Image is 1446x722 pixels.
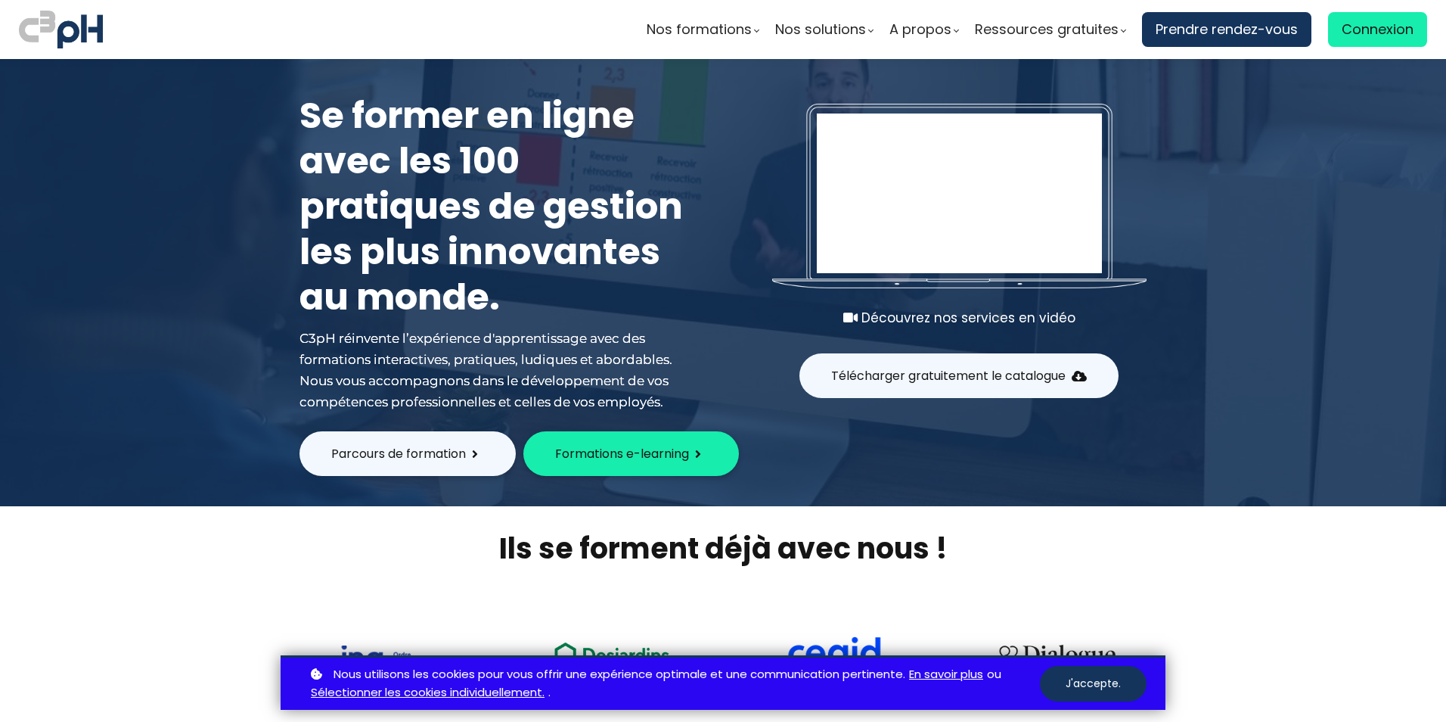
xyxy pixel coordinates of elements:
a: Connexion [1328,12,1427,47]
span: Nos formations [647,18,752,41]
img: cdf238afa6e766054af0b3fe9d0794df.png [786,636,883,676]
img: logo C3PH [19,8,103,51]
span: Parcours de formation [331,444,466,463]
p: ou . [307,665,1040,703]
button: Formations e-learning [523,431,739,476]
span: Nos solutions [775,18,866,41]
button: Parcours de formation [299,431,516,476]
img: 73f878ca33ad2a469052bbe3fa4fd140.png [340,646,437,676]
div: C3pH réinvente l’expérience d'apprentissage avec des formations interactives, pratiques, ludiques... [299,328,693,412]
img: ea49a208ccc4d6e7deb170dc1c457f3b.png [544,633,680,675]
button: J'accepte. [1040,666,1147,702]
h1: Se former en ligne avec les 100 pratiques de gestion les plus innovantes au monde. [299,93,693,320]
button: Télécharger gratuitement le catalogue [799,353,1119,398]
a: Prendre rendez-vous [1142,12,1311,47]
a: Sélectionner les cookies individuellement. [311,683,545,702]
span: Formations e-learning [555,444,689,463]
span: Nous utilisons les cookies pour vous offrir une expérience optimale et une communication pertinente. [334,665,905,684]
div: Découvrez nos services en vidéo [772,307,1147,328]
span: Prendre rendez-vous [1156,18,1298,41]
span: Ressources gratuites [975,18,1119,41]
span: Télécharger gratuitement le catalogue [831,366,1066,385]
h2: Ils se forment déjà avec nous ! [281,529,1165,568]
a: En savoir plus [909,665,983,684]
span: Connexion [1342,18,1413,41]
img: 4cbfeea6ce3138713587aabb8dcf64fe.png [989,635,1125,676]
span: A propos [889,18,951,41]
